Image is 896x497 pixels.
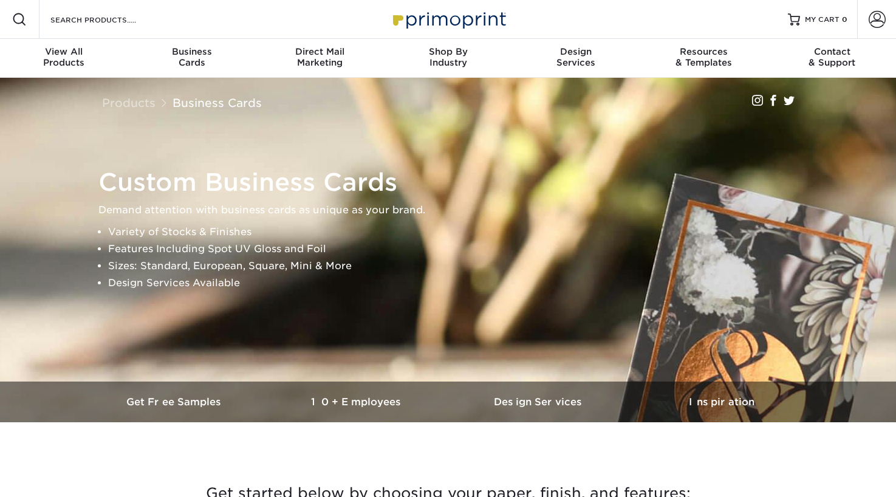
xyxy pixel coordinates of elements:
[384,39,512,78] a: Shop ByIndustry
[128,39,256,78] a: BusinessCards
[266,382,448,422] a: 10+ Employees
[84,382,266,422] a: Get Free Samples
[256,39,384,78] a: Direct MailMarketing
[108,258,809,275] li: Sizes: Standard, European, Square, Mini & More
[768,39,896,78] a: Contact& Support
[173,96,262,109] a: Business Cards
[768,46,896,57] span: Contact
[512,46,640,68] div: Services
[640,46,768,68] div: & Templates
[108,241,809,258] li: Features Including Spot UV Gloss and Foil
[128,46,256,68] div: Cards
[842,15,847,24] span: 0
[98,168,809,197] h1: Custom Business Cards
[512,39,640,78] a: DesignServices
[49,12,168,27] input: SEARCH PRODUCTS.....
[108,224,809,241] li: Variety of Stocks & Finishes
[128,46,256,57] span: Business
[108,275,809,292] li: Design Services Available
[631,396,813,408] h3: Inspiration
[448,396,631,408] h3: Design Services
[84,396,266,408] h3: Get Free Samples
[266,396,448,408] h3: 10+ Employees
[256,46,384,57] span: Direct Mail
[384,46,512,68] div: Industry
[102,96,156,109] a: Products
[805,15,840,25] span: MY CART
[512,46,640,57] span: Design
[256,46,384,68] div: Marketing
[98,202,809,219] p: Demand attention with business cards as unique as your brand.
[640,46,768,57] span: Resources
[631,382,813,422] a: Inspiration
[384,46,512,57] span: Shop By
[768,46,896,68] div: & Support
[448,382,631,422] a: Design Services
[640,39,768,78] a: Resources& Templates
[388,6,509,32] img: Primoprint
